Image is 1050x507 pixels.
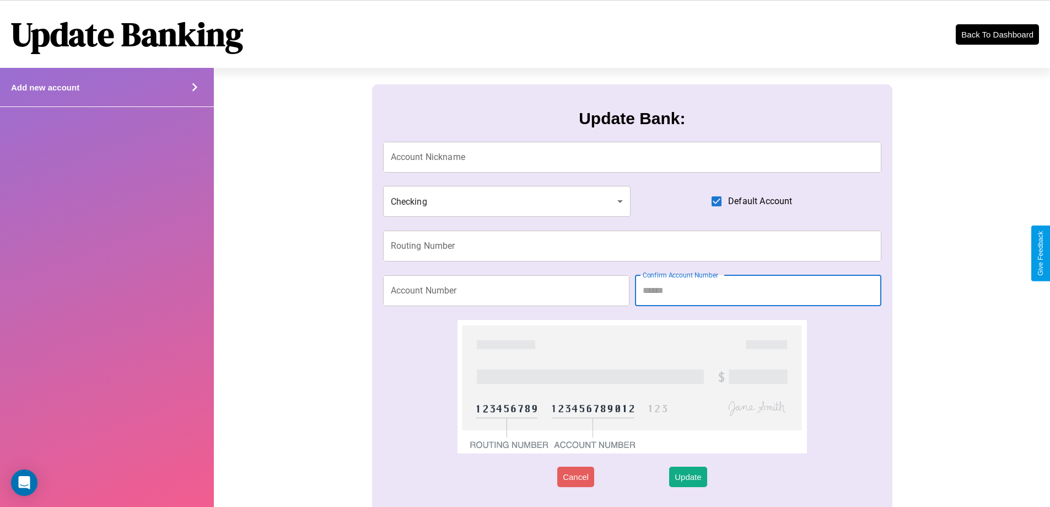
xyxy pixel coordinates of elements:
[956,24,1039,45] button: Back To Dashboard
[728,195,792,208] span: Default Account
[1037,231,1044,276] div: Give Feedback
[383,186,631,217] div: Checking
[11,469,37,496] div: Open Intercom Messenger
[457,320,806,453] img: check
[557,467,594,487] button: Cancel
[579,109,685,128] h3: Update Bank:
[643,270,718,280] label: Confirm Account Number
[11,12,243,57] h1: Update Banking
[11,83,79,92] h4: Add new account
[669,467,707,487] button: Update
